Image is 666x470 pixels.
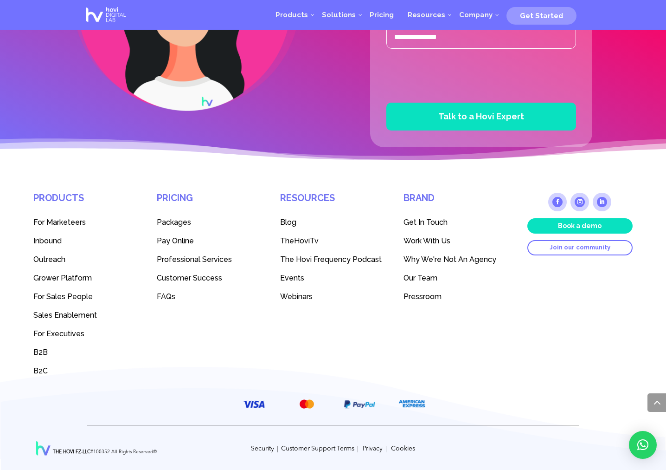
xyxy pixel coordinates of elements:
a: Grower Platform [33,268,139,287]
h4: Brand [403,193,509,213]
img: VISA [243,400,265,408]
a: B2C [33,361,139,380]
a: Packages [157,213,262,231]
span: Pressroom [403,292,442,301]
span: Solutions [322,11,356,19]
a: For Sales People [33,287,139,306]
a: Privacy [363,445,383,452]
a: Pay Online [157,231,262,250]
span: Pricing [370,11,394,19]
span: Webinars [280,292,313,301]
h4: Resources [280,193,385,213]
span: Customer Success [157,274,222,282]
a: FAQs [157,287,262,306]
img: Hovi Digital Lab [33,436,52,457]
span: Resources [408,11,445,19]
a: For Executives [33,324,139,343]
iframe: reCAPTCHA [386,56,527,92]
a: Webinars [280,287,385,306]
h4: Products [33,193,139,213]
a: Pricing [363,1,401,29]
a: For Marketeers [33,213,139,231]
span: Pay Online [157,236,194,245]
a: Follow on LinkedIn [593,193,611,211]
a: B2B [33,343,139,361]
a: Solutions [315,1,363,29]
a: Outreach [33,250,139,268]
span: | [277,445,278,452]
a: Follow on Instagram [570,193,589,211]
a: Resources [401,1,452,29]
p: | [183,444,483,454]
span: Sales Enablement [33,311,97,320]
a: TheHoviTv [280,231,385,250]
span: | [357,445,359,452]
span: Our Team [403,274,437,282]
span: Why We're Not An Agency [403,255,496,264]
span: FAQs [157,292,175,301]
a: Company [452,1,499,29]
span: | [385,445,387,452]
span: For Sales People [33,292,93,301]
a: Products [269,1,315,29]
img: MasterCard [297,397,316,411]
a: Why We're Not An Agency [403,250,509,268]
a: Cookies [391,445,415,452]
span: Grower Platform [33,274,92,282]
span: B2C [33,366,48,375]
span: Work With Us [403,236,450,245]
img: PayPal [344,400,375,409]
a: Customer Success [157,268,262,287]
a: Follow on Facebook [548,193,567,211]
span: Professional Services [157,255,232,264]
a: The Hovi Frequency Podcast [280,250,385,268]
a: Pressroom [403,287,509,306]
span: Get Started [520,12,563,20]
span: B2B [33,348,48,357]
span: Talk to a Hovi Expert [438,111,524,121]
a: Customer Support [281,445,335,452]
strong: THE HOVI FZ-LLC [53,450,90,454]
a: Sales Enablement [33,306,139,324]
button: Talk to a Hovi Expert [386,103,576,131]
a: Join our community [527,240,633,256]
a: Our Team [403,268,509,287]
a: Book a demo [527,218,633,233]
p: #100352 All Rights Reserved [53,448,157,457]
a: Events [280,268,385,287]
span: TheHoviTv [280,236,319,245]
span: Events [280,274,304,282]
span: Blog [280,218,296,227]
span: Company [459,11,493,19]
a: Professional Services [157,250,262,268]
span: Inbound [33,236,62,245]
a: Get Started [506,8,576,22]
span: For Executives [33,329,84,338]
a: Security [251,445,274,452]
a: Get In Touch [403,213,509,231]
a: Blog [280,213,385,231]
span: For Marketeers [33,218,86,227]
span: Products [275,11,308,19]
span: The Hovi Frequency Podcast [280,255,382,264]
a: Terms [337,445,354,452]
span: Get In Touch [403,218,448,227]
a: Inbound [33,231,139,250]
span: Packages [157,218,191,227]
img: American Express [398,396,426,411]
a: Work With Us [403,231,509,250]
span: Outreach [33,255,65,264]
h4: Pricing [157,193,262,213]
